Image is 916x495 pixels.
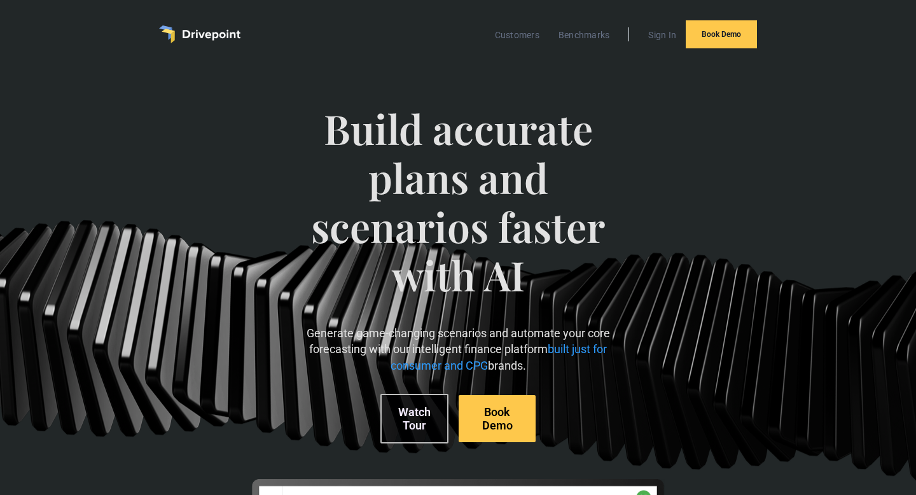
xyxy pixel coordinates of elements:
[302,104,614,325] span: Build accurate plans and scenarios faster with AI
[686,20,757,48] a: Book Demo
[552,27,616,43] a: Benchmarks
[459,395,536,442] a: Book Demo
[489,27,546,43] a: Customers
[302,325,614,373] p: Generate game-changing scenarios and automate your core forecasting with our intelligent finance ...
[642,27,683,43] a: Sign In
[380,394,448,443] a: Watch Tour
[159,25,240,43] a: home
